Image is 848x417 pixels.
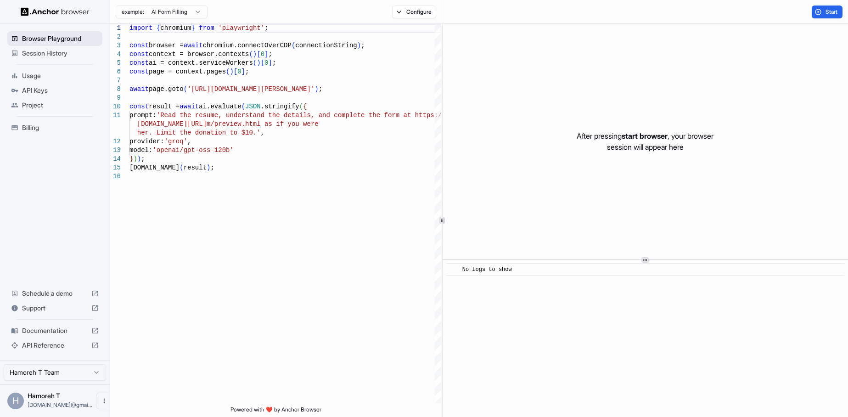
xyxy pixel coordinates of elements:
span: const [129,51,149,58]
span: lete the form at https:// [349,112,446,119]
span: ai = context.serviceWorkers [149,59,253,67]
span: const [129,68,149,75]
span: Usage [22,71,99,80]
span: model: [129,147,152,154]
div: 5 [110,59,121,68]
span: ; [141,155,145,163]
span: ) [207,164,210,171]
span: 'groq' [164,138,187,145]
span: prompt: [129,112,157,119]
span: Start [826,8,838,16]
span: Support [22,304,88,313]
span: ; [264,24,268,32]
span: ; [272,59,276,67]
span: .stringify [261,103,299,110]
span: [DOMAIN_NAME][URL] [137,120,207,128]
span: ( [184,85,187,93]
img: Anchor Logo [21,7,90,16]
span: ) [253,51,257,58]
div: 4 [110,50,121,59]
div: 14 [110,155,121,163]
span: ; [319,85,322,93]
div: Billing [7,120,102,135]
span: import [129,24,152,32]
span: API Reference [22,341,88,350]
span: ] [241,68,245,75]
span: , [187,138,191,145]
button: Open menu [96,393,112,409]
span: '[URL][DOMAIN_NAME][PERSON_NAME]' [187,85,314,93]
span: ( [253,59,257,67]
span: const [129,103,149,110]
div: 12 [110,137,121,146]
span: [DOMAIN_NAME] [129,164,180,171]
span: ( [241,103,245,110]
span: ( [226,68,230,75]
span: [ [261,59,264,67]
span: m/preview.html as if you were [207,120,319,128]
span: chromium.connectOverCDP [203,42,292,49]
span: st2007.st@gmail.com [28,401,92,408]
span: 'playwright' [218,24,264,32]
span: API Keys [22,86,99,95]
div: Usage [7,68,102,83]
span: chromium [160,24,191,32]
span: await [184,42,203,49]
span: 'Read the resume, understand the details, and comp [157,112,349,119]
div: Browser Playground [7,31,102,46]
span: await [129,85,149,93]
span: Session History [22,49,99,58]
span: 0 [264,59,268,67]
span: provider: [129,138,164,145]
div: 16 [110,172,121,181]
span: start browser [622,131,668,141]
span: Powered with ❤️ by Anchor Browser [230,406,321,417]
span: result = [149,103,180,110]
span: Project [22,101,99,110]
span: ; [268,51,272,58]
div: Schedule a demo [7,286,102,301]
span: ​ [451,265,455,274]
span: Documentation [22,326,88,335]
span: 'openai/gpt-oss-120b' [152,147,233,154]
span: ; [245,68,249,75]
div: 1 [110,24,121,33]
span: [ [257,51,260,58]
div: Session History [7,46,102,61]
div: API Keys [7,83,102,98]
span: , [261,129,264,136]
span: { [303,103,307,110]
span: Hamoreh T [28,392,60,400]
div: 9 [110,94,121,102]
span: page = context.pages [149,68,226,75]
div: Documentation [7,323,102,338]
button: Start [812,6,842,18]
span: } [191,24,195,32]
span: ai.evaluate [199,103,241,110]
span: connectionString [295,42,357,49]
span: const [129,59,149,67]
span: ) [257,59,260,67]
span: { [157,24,160,32]
div: Project [7,98,102,113]
span: 0 [261,51,264,58]
button: Configure [392,6,437,18]
span: ( [299,103,303,110]
span: her. Limit the donation to $10.' [137,129,261,136]
div: 2 [110,33,121,41]
span: } [129,155,133,163]
div: 6 [110,68,121,76]
div: 11 [110,111,121,120]
div: Support [7,301,102,316]
div: 15 [110,163,121,172]
span: ; [210,164,214,171]
div: H [7,393,24,409]
span: Browser Playground [22,34,99,43]
span: [ [234,68,237,75]
span: ) [137,155,141,163]
span: page.goto [149,85,184,93]
span: JSON [245,103,261,110]
span: ) [357,42,361,49]
span: 0 [237,68,241,75]
span: ) [230,68,233,75]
